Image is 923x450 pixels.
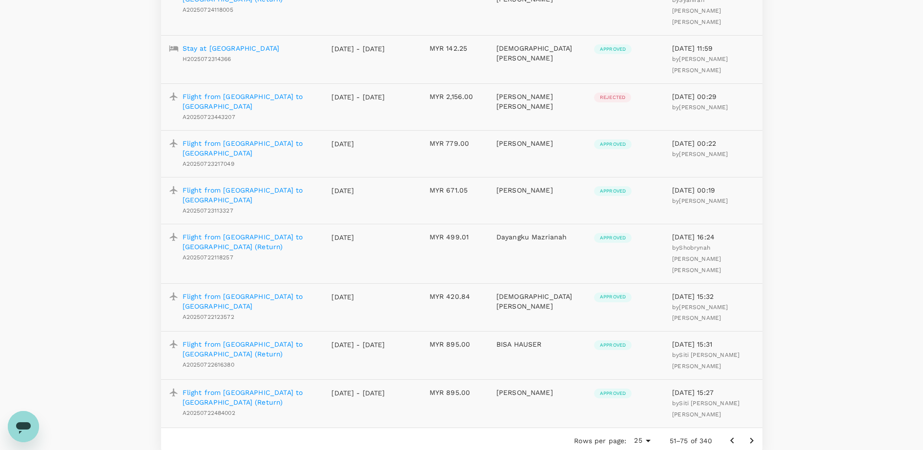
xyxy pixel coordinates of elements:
[430,138,481,148] p: MYR 779.00
[630,433,654,448] div: 25
[672,138,754,148] p: [DATE] 00:22
[496,388,578,397] p: [PERSON_NAME]
[183,339,316,359] a: Flight from [GEOGRAPHIC_DATA] to [GEOGRAPHIC_DATA] (Return)
[430,339,481,349] p: MYR 895.00
[672,400,739,418] span: Siti [PERSON_NAME] [PERSON_NAME]
[672,197,728,204] span: by
[672,244,721,274] span: Shobrynah [PERSON_NAME] [PERSON_NAME]
[331,292,385,302] p: [DATE]
[672,43,754,53] p: [DATE] 11:59
[331,186,385,196] p: [DATE]
[496,292,578,311] p: [DEMOGRAPHIC_DATA][PERSON_NAME]
[672,339,754,349] p: [DATE] 15:31
[183,56,231,62] span: H2025072314366
[183,388,316,407] a: Flight from [GEOGRAPHIC_DATA] to [GEOGRAPHIC_DATA] (Return)
[331,340,385,350] p: [DATE] - [DATE]
[679,151,728,157] span: [PERSON_NAME]
[430,92,481,101] p: MYR 2,156.00
[183,6,233,13] span: A20250724118005
[679,197,728,204] span: [PERSON_NAME]
[672,92,754,101] p: [DATE] 00:29
[183,207,233,214] span: A20250723113327
[430,232,481,242] p: MYR 499.01
[672,388,754,397] p: [DATE] 15:27
[183,114,235,120] span: A20250723443207
[496,43,578,63] p: [DEMOGRAPHIC_DATA][PERSON_NAME]
[670,436,713,446] p: 51–75 of 340
[672,352,739,370] span: Siti [PERSON_NAME] [PERSON_NAME]
[594,46,632,53] span: Approved
[672,304,728,322] span: by
[183,292,316,311] a: Flight from [GEOGRAPHIC_DATA] to [GEOGRAPHIC_DATA]
[183,160,234,167] span: A20250723217049
[331,139,385,149] p: [DATE]
[594,235,632,241] span: Approved
[594,342,632,349] span: Approved
[183,185,316,205] a: Flight from [GEOGRAPHIC_DATA] to [GEOGRAPHIC_DATA]
[672,185,754,195] p: [DATE] 00:19
[430,43,481,53] p: MYR 142.25
[594,141,632,148] span: Approved
[672,56,728,74] span: [PERSON_NAME] [PERSON_NAME]
[594,188,632,195] span: Approved
[679,104,728,111] span: [PERSON_NAME]
[672,104,728,111] span: by
[574,436,626,446] p: Rows per page:
[331,233,385,242] p: [DATE]
[183,43,280,53] a: Stay at [GEOGRAPHIC_DATA]
[496,185,578,195] p: [PERSON_NAME]
[183,313,234,320] span: A20250722123572
[672,304,728,322] span: [PERSON_NAME] [PERSON_NAME]
[430,292,481,301] p: MYR 420.84
[672,244,721,274] span: by
[672,56,728,74] span: by
[496,232,578,242] p: Dayangku Mazrianah
[331,44,385,54] p: [DATE] - [DATE]
[8,411,39,442] iframe: Button to launch messaging window
[430,185,481,195] p: MYR 671.05
[183,361,234,368] span: A20250722616380
[331,92,385,102] p: [DATE] - [DATE]
[672,400,739,418] span: by
[183,232,316,252] a: Flight from [GEOGRAPHIC_DATA] to [GEOGRAPHIC_DATA] (Return)
[183,138,316,158] a: Flight from [GEOGRAPHIC_DATA] to [GEOGRAPHIC_DATA]
[672,232,754,242] p: [DATE] 16:24
[183,92,316,111] a: Flight from [GEOGRAPHIC_DATA] to [GEOGRAPHIC_DATA]
[331,388,385,398] p: [DATE] - [DATE]
[496,339,578,349] p: BISA HAUSER
[594,390,632,397] span: Approved
[672,352,739,370] span: by
[183,410,235,416] span: A20250722484002
[672,292,754,301] p: [DATE] 15:32
[594,293,632,300] span: Approved
[183,254,233,261] span: A20250722118257
[594,94,631,101] span: Rejected
[496,92,578,111] p: [PERSON_NAME] [PERSON_NAME]
[672,151,728,157] span: by
[496,138,578,148] p: [PERSON_NAME]
[430,388,481,397] p: MYR 895.00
